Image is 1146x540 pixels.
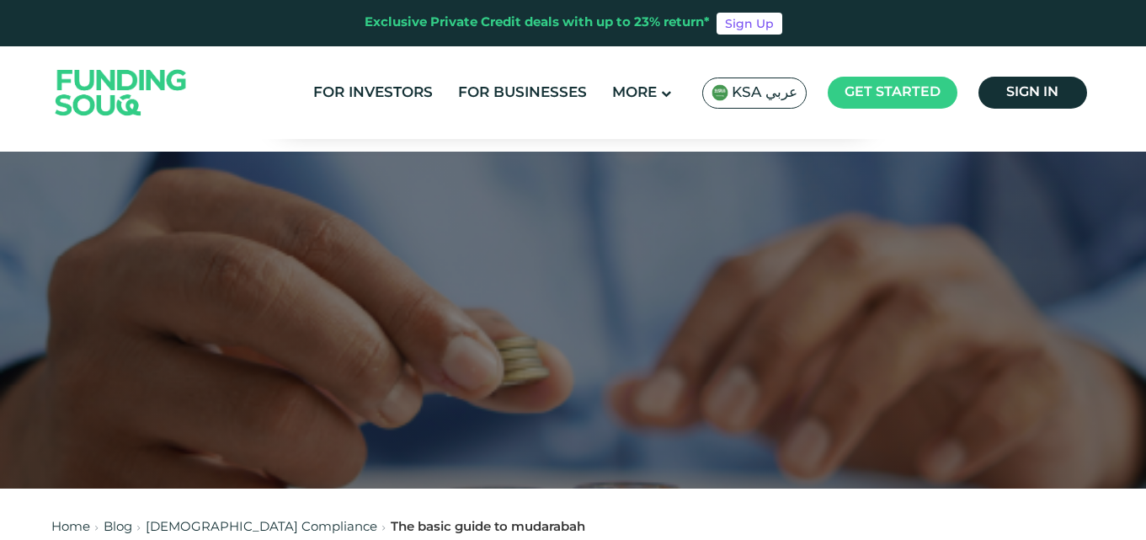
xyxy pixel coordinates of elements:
a: For Investors [309,79,437,107]
span: KSA عربي [732,83,797,103]
a: Sign Up [717,13,782,35]
a: For Businesses [454,79,591,107]
a: Home [51,521,90,533]
div: Exclusive Private Credit deals with up to 23% return* [365,13,710,33]
a: [DEMOGRAPHIC_DATA] Compliance [146,521,377,533]
div: The basic guide to mudarabah [391,518,585,537]
a: Blog [104,521,132,533]
span: More [612,86,657,100]
img: SA Flag [712,84,728,101]
span: Get started [845,86,941,99]
img: Logo [39,50,204,135]
span: Sign in [1006,86,1058,99]
a: Sign in [978,77,1087,109]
